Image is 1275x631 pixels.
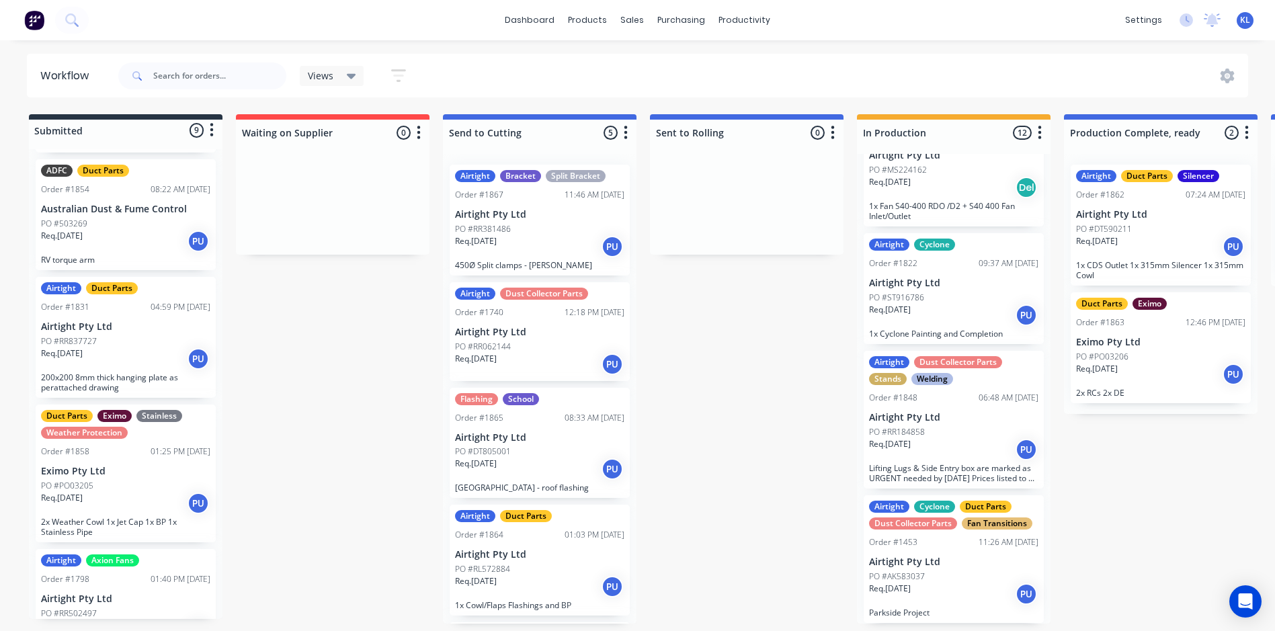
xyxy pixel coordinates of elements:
div: Eximo [97,410,132,422]
div: Del [1016,177,1037,198]
p: Airtight Pty Ltd [869,278,1038,289]
div: PU [1223,236,1244,257]
p: Airtight Pty Ltd [869,412,1038,423]
p: Req. [DATE] [41,230,83,242]
p: PO #RR381486 [455,223,511,235]
div: Airtight [41,554,81,566]
div: Order #1863 [1076,317,1124,329]
div: PU [602,353,623,375]
p: Airtight Pty Ltd [41,593,210,605]
p: Airtight Pty Ltd [455,327,624,338]
div: Order #1854 [41,183,89,196]
p: PO #RR837727 [41,335,97,347]
div: Duct Parts [960,501,1012,513]
p: Airtight Pty Ltd [455,549,624,560]
p: PO #MS224162 [869,164,927,176]
div: 07:24 AM [DATE] [1186,189,1245,201]
div: AirtightBracketSplit BracketOrder #186711:46 AM [DATE]Airtight Pty LtdPO #RR381486Req.[DATE]PU450... [450,165,630,276]
div: 12:18 PM [DATE] [565,306,624,319]
div: PU [602,458,623,480]
p: Req. [DATE] [869,176,911,188]
div: Stainless [136,410,182,422]
p: Req. [DATE] [869,583,911,595]
div: Duct Parts [86,282,138,294]
div: 11:46 AM [DATE] [565,189,624,201]
p: Airtight Pty Ltd [869,150,1038,161]
div: Duct Parts [1121,170,1173,182]
p: 200x200 8mm thick hanging plate as perattached drawing [41,372,210,392]
div: Airtight [1076,170,1116,182]
div: Open Intercom Messenger [1229,585,1262,618]
p: PO #DT590211 [1076,223,1132,235]
p: Airtight Pty Ltd [455,432,624,444]
div: 09:37 AM [DATE] [979,257,1038,269]
p: RV torque arm [41,255,210,265]
p: PO #RR062144 [455,341,511,353]
p: Airtight Pty Ltd [1076,209,1245,220]
p: Req. [DATE] [41,347,83,360]
div: PU [188,348,209,370]
p: [GEOGRAPHIC_DATA] - roof flashing [455,482,624,493]
div: AirtightDuct PartsOrder #186401:03 PM [DATE]Airtight Pty LtdPO #RL572884Req.[DATE]PU1x Cowl/Flaps... [450,505,630,616]
div: Order #1858 [41,446,89,458]
p: PO #RR502497 [41,607,97,620]
div: Airtight [869,501,909,513]
p: PO #DT805001 [455,446,511,458]
div: Duct Parts [1076,298,1128,310]
div: School [503,393,539,405]
p: Req. [DATE] [1076,235,1118,247]
div: AirtightDust Collector PartsOrder #174012:18 PM [DATE]Airtight Pty LtdPO #RR062144Req.[DATE]PU [450,282,630,381]
div: Duct PartsEximoOrder #186312:46 PM [DATE]Eximo Pty LtdPO #PO03206Req.[DATE]PU2x RCs 2x DE [1071,292,1251,403]
div: products [561,10,614,30]
p: Req. [DATE] [455,235,497,247]
div: Airtight Pty LtdPO #MS224162Req.[DATE]Del1x Fan S40-400 RDO /D2 + S40 400 Fan Inlet/Outlet [864,106,1044,226]
p: PO #PO03206 [1076,351,1128,363]
div: purchasing [651,10,712,30]
div: PU [188,230,209,252]
div: AirtightCycloneDuct PartsDust Collector PartsFan TransitionsOrder #145311:26 AM [DATE]Airtight Pt... [864,495,1044,623]
p: Airtight Pty Ltd [455,209,624,220]
div: ADFCDuct PartsOrder #185408:22 AM [DATE]Australian Dust & Fume ControlPO #503269Req.[DATE]PURV to... [36,159,216,270]
div: 12:46 PM [DATE] [1186,317,1245,329]
div: 01:03 PM [DATE] [565,529,624,541]
p: 450Ø Split clamps - [PERSON_NAME] [455,260,624,270]
div: Order #1822 [869,257,917,269]
p: Req. [DATE] [869,304,911,316]
div: Flashing [455,393,498,405]
div: Airtight [455,510,495,522]
div: 01:25 PM [DATE] [151,446,210,458]
div: FlashingSchoolOrder #186508:33 AM [DATE]Airtight Pty LtdPO #DT805001Req.[DATE]PU[GEOGRAPHIC_DATA]... [450,388,630,499]
div: Bracket [500,170,541,182]
p: Eximo Pty Ltd [41,466,210,477]
div: AirtightDust Collector PartsStandsWeldingOrder #184806:48 AM [DATE]Airtight Pty LtdPO #RR184858Re... [864,351,1044,489]
div: Order #1740 [455,306,503,319]
div: Dust Collector Parts [914,356,1002,368]
p: Airtight Pty Ltd [869,556,1038,568]
div: AirtightCycloneOrder #182209:37 AM [DATE]Airtight Pty LtdPO #ST916786Req.[DATE]PU1x Cyclone Paint... [864,233,1044,344]
p: Req. [DATE] [455,458,497,470]
p: Req. [DATE] [455,575,497,587]
div: Cyclone [914,239,955,251]
div: Duct Parts [500,510,552,522]
div: PU [188,493,209,514]
div: Airtight [455,288,495,300]
div: Welding [911,373,953,385]
div: Weather Protection [41,427,128,439]
p: PO #ST916786 [869,292,924,304]
p: Req. [DATE] [41,492,83,504]
div: Order #1831 [41,301,89,313]
div: Dust Collector Parts [869,517,957,530]
p: 2x Weather Cowl 1x Jet Cap 1x BP 1x Stainless Pipe [41,517,210,537]
p: PO #AK583037 [869,571,925,583]
div: Silencer [1178,170,1219,182]
div: Order #1865 [455,412,503,424]
div: Dust Collector Parts [500,288,588,300]
p: PO #PO03205 [41,480,93,492]
div: AirtightDuct PartsOrder #183104:59 PM [DATE]Airtight Pty LtdPO #RR837727Req.[DATE]PU200x200 8mm t... [36,277,216,398]
div: Order #1867 [455,189,503,201]
div: Axion Fans [86,554,139,566]
div: 08:33 AM [DATE] [565,412,624,424]
div: PU [1016,439,1037,460]
p: Req. [DATE] [1076,363,1118,375]
div: ADFC [41,165,73,177]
